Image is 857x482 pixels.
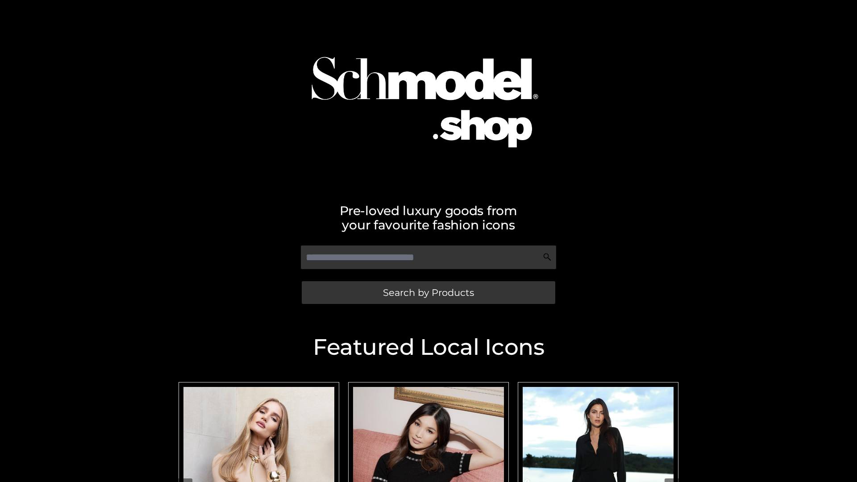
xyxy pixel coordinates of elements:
img: Search Icon [543,253,552,262]
h2: Featured Local Icons​ [174,336,683,358]
span: Search by Products [383,288,474,297]
h2: Pre-loved luxury goods from your favourite fashion icons [174,204,683,232]
a: Search by Products [302,281,555,304]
